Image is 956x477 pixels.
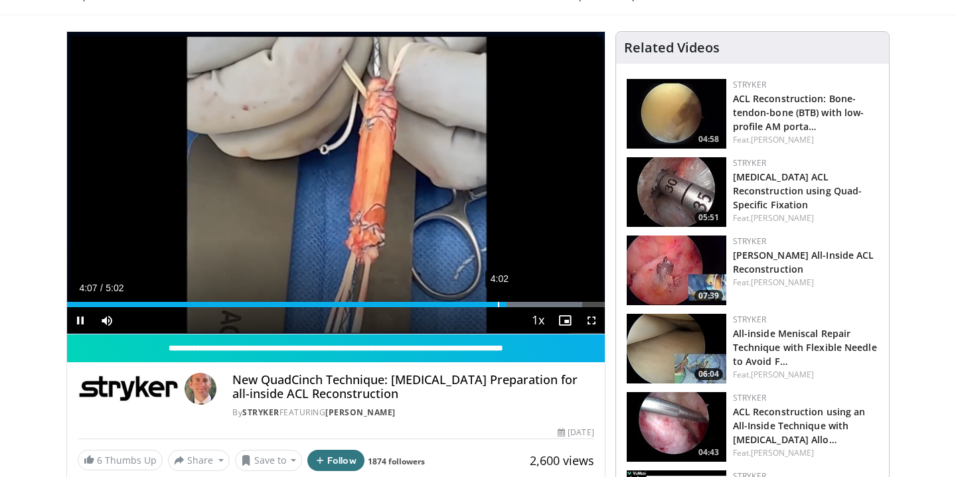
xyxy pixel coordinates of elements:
a: 04:43 [627,392,726,462]
span: 4:07 [79,283,97,293]
a: All-inside Meniscal Repair Technique with Flexible Needle to Avoid F… [733,327,877,368]
button: Mute [94,307,120,334]
a: Stryker [733,314,766,325]
button: Follow [307,450,364,471]
a: [PERSON_NAME] [751,277,814,288]
div: [DATE] [558,427,594,439]
span: 05:51 [694,212,723,224]
img: f7f7267a-c81d-4618-aa4d-f41cfa328f83.150x105_q85_crop-smart_upscale.jpg [627,236,726,305]
img: Stryker [78,373,179,405]
a: [PERSON_NAME] [751,134,814,145]
span: 07:39 [694,290,723,302]
span: 6 [97,454,102,466]
button: Save to [235,450,303,471]
a: 1874 followers [368,456,425,467]
a: Stryker [733,79,766,90]
a: Stryker [733,392,766,403]
a: 07:39 [627,236,726,305]
div: Feat. [733,134,878,146]
a: 06:04 [627,314,726,383]
div: By FEATURING [232,407,594,419]
a: ACL Reconstruction: Bone-tendon-bone (BTB) with low-profile AM porta… [733,92,864,133]
a: [PERSON_NAME] [751,447,814,458]
img: d4705a73-8f83-4eba-b039-6c8b41228f1e.150x105_q85_crop-smart_upscale.jpg [627,392,726,462]
div: Progress Bar [67,302,605,307]
div: Feat. [733,369,878,381]
span: / [100,283,103,293]
a: ACL Reconstruction using an All-Inside Technique with [MEDICAL_DATA] Allo… [733,405,866,446]
div: Feat. [733,212,878,224]
span: 5:02 [106,283,123,293]
a: Stryker [733,157,766,169]
h4: Related Videos [624,40,720,56]
button: Playback Rate [525,307,552,334]
a: 04:58 [627,79,726,149]
a: [PERSON_NAME] [751,369,814,380]
div: Feat. [733,277,878,289]
a: [PERSON_NAME] [325,407,396,418]
span: 06:04 [694,368,723,380]
div: Feat. [733,447,878,459]
span: 2,600 views [530,452,594,468]
button: Enable picture-in-picture mode [552,307,578,334]
a: [MEDICAL_DATA] ACL Reconstruction using Quad-Specific Fixation [733,170,862,211]
span: 04:58 [694,133,723,145]
video-js: Video Player [67,32,605,334]
button: Pause [67,307,94,334]
span: 04:43 [694,446,723,458]
a: [PERSON_NAME] All-Inside ACL Reconstruction [733,249,874,275]
img: 1042ad87-021b-4d4a-aca5-edda01ae0822.150x105_q85_crop-smart_upscale.jpg [627,157,726,227]
a: Stryker [733,236,766,247]
a: [PERSON_NAME] [751,212,814,224]
button: Fullscreen [578,307,605,334]
a: Stryker [242,407,279,418]
h4: New QuadCinch Technique: [MEDICAL_DATA] Preparation for all-inside ACL Reconstruction [232,373,594,401]
img: Avatar [185,373,216,405]
a: 05:51 [627,157,726,227]
button: Share [168,450,230,471]
a: 6 Thumbs Up [78,450,163,470]
img: 78fc7ad7-5db7-45e0-8a2f-6e370d7522f6.150x105_q85_crop-smart_upscale.jpg [627,79,726,149]
img: 2e73bdfe-bebc-48ba-a9ed-2cebf52bde1c.150x105_q85_crop-smart_upscale.jpg [627,314,726,383]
